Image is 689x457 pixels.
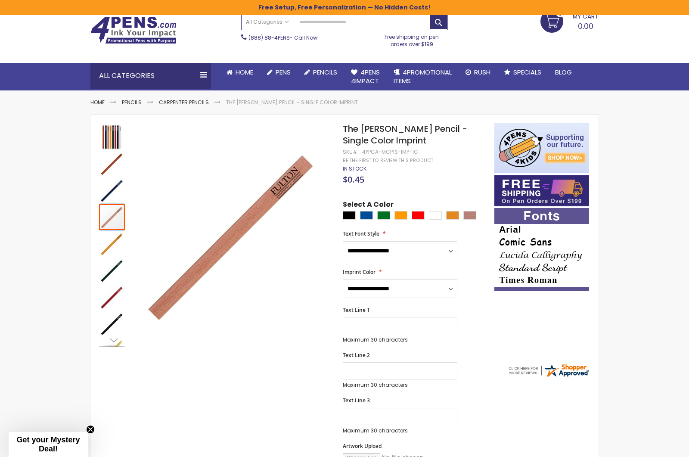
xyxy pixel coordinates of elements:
[494,123,589,173] img: 4pens 4 kids
[99,334,125,347] div: Next
[343,211,356,220] div: Black
[343,427,457,434] p: Maximum 30 characters
[376,30,448,47] div: Free shipping on pen orders over $199
[86,425,95,434] button: Close teaser
[99,284,125,310] img: The Carpenter Pencil - Single Color Imprint
[500,311,568,320] span: JB, [PERSON_NAME]
[343,123,467,146] span: The [PERSON_NAME] Pencil - Single Color Imprint
[343,230,379,237] span: Text Font Style
[394,211,407,220] div: Orange
[313,68,337,77] span: Pencils
[343,200,394,211] span: Select A Color
[248,34,319,41] span: - Call Now!
[248,34,290,41] a: (888) 88-4PENS
[507,363,590,378] img: 4pens.com widget logo
[90,99,105,106] a: Home
[99,150,126,177] div: The Carpenter Pencil - Single Color Imprint
[343,165,366,172] div: Availability
[90,63,211,89] div: All Categories
[343,268,376,276] span: Imprint Color
[344,63,387,91] a: 4Pens4impact
[343,382,457,389] p: Maximum 30 characters
[99,283,126,310] div: The Carpenter Pencil - Single Color Imprint
[568,311,643,320] span: - ,
[463,211,476,220] div: Natural
[134,136,331,333] img: The Carpenter Pencil - Single Color Imprint
[122,99,142,106] a: Pencils
[343,148,359,155] strong: SKU
[387,63,459,91] a: 4PROMOTIONALITEMS
[220,63,260,82] a: Home
[343,174,364,185] span: $0.45
[99,177,126,203] div: The Carpenter Pencil - Single Color Imprint
[260,63,298,82] a: Pens
[446,211,459,220] div: School Bus Yellow
[276,68,291,77] span: Pens
[246,19,289,25] span: All Categories
[99,310,126,337] div: The Carpenter Pencil - Single Color Imprint
[343,306,370,314] span: Text Line 1
[500,325,584,343] div: returning customer, always impressed with the quality of products and excelent service, will retu...
[99,311,125,337] img: The Carpenter Pencil - Single Color Imprint
[99,258,125,283] img: The Carpenter Pencil - Single Color Imprint
[494,175,589,206] img: Free shipping on orders over $199
[226,99,358,106] li: The [PERSON_NAME] Pencil - Single Color Imprint
[429,211,442,220] div: White
[90,16,177,44] img: 4Pens Custom Pens and Promotional Products
[99,231,125,257] img: The Carpenter Pencil - Single Color Imprint
[474,68,490,77] span: Rush
[394,68,452,85] span: 4PROMOTIONAL ITEMS
[540,10,599,31] a: 0.00 0
[360,211,373,220] div: Dark Blue
[351,68,380,85] span: 4Pens 4impact
[555,68,572,77] span: Blog
[494,208,589,291] img: font-personalization-examples
[242,15,293,29] a: All Categories
[99,230,126,257] div: The Carpenter Pencil - Single Color Imprint
[298,63,344,82] a: Pencils
[343,397,370,404] span: Text Line 3
[343,157,433,164] a: Be the first to review this product
[362,149,418,155] div: 4PPCA-MCP1S-IMP-1C
[9,432,88,457] div: Get your Mystery Deal!Close teaser
[99,124,125,150] img: The Carpenter Pencil - Single Color Imprint
[343,165,366,172] span: In stock
[16,435,80,453] span: Get your Mystery Deal!
[99,123,126,150] div: The Carpenter Pencil - Single Color Imprint
[343,442,382,450] span: Artwork Upload
[513,68,541,77] span: Specials
[159,99,209,106] a: Carpenter Pencils
[343,336,457,343] p: Maximum 30 characters
[548,63,579,82] a: Blog
[343,351,370,359] span: Text Line 2
[459,63,497,82] a: Rush
[99,257,126,283] div: The Carpenter Pencil - Single Color Imprint
[412,211,425,220] div: Red
[572,311,583,320] span: NJ
[236,68,253,77] span: Home
[99,203,126,230] div: The Carpenter Pencil - Single Color Imprint
[497,63,548,82] a: Specials
[99,151,125,177] img: The Carpenter Pencil - Single Color Imprint
[578,21,593,31] span: 0.00
[507,373,590,380] a: 4pens.com certificate URL
[99,177,125,203] img: The Carpenter Pencil - Single Color Imprint
[377,211,390,220] div: Green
